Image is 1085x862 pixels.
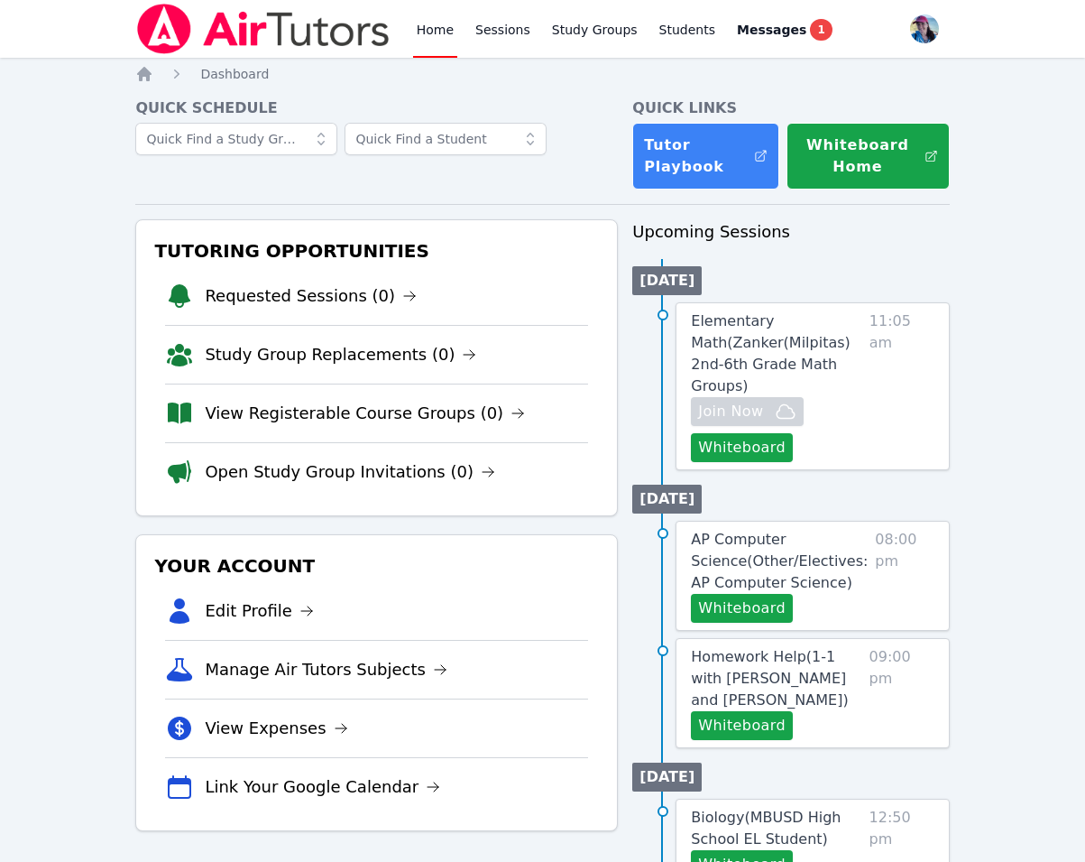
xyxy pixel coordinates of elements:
[205,716,347,741] a: View Expenses
[135,65,949,83] nav: Breadcrumb
[200,65,269,83] a: Dashboard
[205,283,417,309] a: Requested Sessions (0)
[691,807,861,850] a: Biology(MBUSD High School EL Student)
[632,763,702,792] li: [DATE]
[345,123,547,155] input: Quick Find a Student
[632,219,949,245] h3: Upcoming Sessions
[205,598,314,624] a: Edit Profile
[875,529,933,623] span: 08:00 pm
[691,529,868,594] a: AP Computer Science(Other/Electives: AP Computer Science)
[135,123,337,155] input: Quick Find a Study Group
[691,594,793,623] button: Whiteboard
[205,657,447,682] a: Manage Air Tutors Subjects
[691,531,868,591] span: AP Computer Science ( Other/Electives: AP Computer Science )
[737,21,806,39] span: Messages
[698,401,763,422] span: Join Now
[691,809,841,848] span: Biology ( MBUSD High School EL Student )
[691,311,861,397] a: Elementary Math(Zanker(Milpitas) 2nd-6th Grade Math Groups)
[205,342,476,367] a: Study Group Replacements (0)
[691,397,803,426] button: Join Now
[632,123,779,190] a: Tutor Playbook
[691,312,851,394] span: Elementary Math ( Zanker(Milpitas) 2nd-6th Grade Math Groups )
[632,485,702,514] li: [DATE]
[205,774,440,800] a: Link Your Google Calendar
[151,235,602,267] h3: Tutoring Opportunities
[205,401,525,426] a: View Registerable Course Groups (0)
[691,711,793,740] button: Whiteboard
[200,67,269,81] span: Dashboard
[632,266,702,295] li: [DATE]
[869,646,934,740] span: 09:00 pm
[691,433,793,462] button: Whiteboard
[691,646,861,711] a: Homework Help(1-1 with [PERSON_NAME] and [PERSON_NAME])
[151,550,602,582] h3: Your Account
[632,97,949,119] h4: Quick Links
[869,311,934,462] span: 11:05 am
[786,123,949,190] button: Whiteboard Home
[135,97,618,119] h4: Quick Schedule
[135,4,391,54] img: Air Tutors
[205,459,495,485] a: Open Study Group Invitations (0)
[691,648,848,709] span: Homework Help ( 1-1 with [PERSON_NAME] and [PERSON_NAME] )
[810,19,832,41] span: 1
